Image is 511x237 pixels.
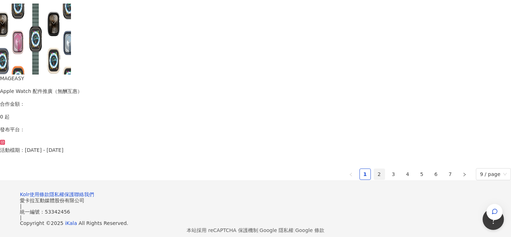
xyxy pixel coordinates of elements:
a: 使用條款 [29,192,49,197]
iframe: Help Scout Beacon - Open [483,209,504,230]
a: 4 [402,169,413,180]
li: 1 [359,169,371,180]
span: | [20,215,22,220]
span: right [462,172,467,177]
button: right [459,169,470,180]
a: 3 [388,169,399,180]
span: | [293,227,295,233]
a: 6 [431,169,441,180]
div: 統一編號：53342456 [20,209,491,215]
a: 1 [360,169,370,180]
span: 本站採用 reCAPTCHA 保護機制 [187,226,324,235]
a: Kolr [20,192,29,197]
span: | [20,203,22,209]
li: Previous Page [345,169,357,180]
a: 隱私權保護 [49,192,74,197]
li: 2 [374,169,385,180]
div: 愛卡拉互動媒體股份有限公司 [20,198,491,203]
li: Next Page [459,169,470,180]
li: 3 [388,169,399,180]
a: iKala [65,220,77,226]
a: 2 [374,169,385,180]
li: 4 [402,169,413,180]
a: 7 [445,169,456,180]
a: 5 [417,169,427,180]
span: 9 / page [480,169,507,180]
div: Copyright © 2025 All Rights Reserved. [20,220,491,226]
li: 5 [416,169,428,180]
li: 7 [445,169,456,180]
a: 聯絡我們 [74,192,94,197]
li: 6 [430,169,442,180]
a: Google 條款 [295,227,324,233]
button: left [345,169,357,180]
a: Google 隱私權 [259,227,293,233]
span: left [349,172,353,177]
span: | [258,227,260,233]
